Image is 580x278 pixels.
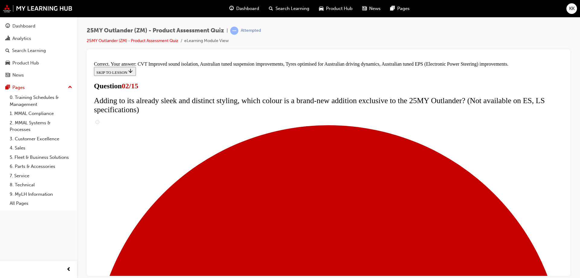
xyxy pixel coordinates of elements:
[230,27,238,35] span: learningRecordVerb_ATTEMPT-icon
[369,5,381,12] span: News
[7,153,75,162] a: 5. Fleet & Business Solutions
[87,27,224,34] span: 25MY Outlander (ZM) - Product Assessment Quiz
[7,190,75,199] a: 9. MyLH Information
[68,83,72,91] span: up-icon
[2,57,75,69] a: Product Hub
[5,36,10,41] span: chart-icon
[229,5,234,12] span: guage-icon
[236,5,259,12] span: Dashboard
[227,27,228,34] span: |
[2,82,75,93] button: Pages
[566,3,577,14] button: KK
[2,2,472,8] div: Correct. Your answer: CVT Improved sound isolation, Australian tuned suspension improvements, Tyr...
[385,2,414,15] a: pages-iconPages
[5,85,10,90] span: pages-icon
[275,5,309,12] span: Search Learning
[397,5,410,12] span: Pages
[2,19,75,82] button: DashboardAnalyticsSearch LearningProduct HubNews
[5,24,10,29] span: guage-icon
[12,47,46,54] div: Search Learning
[269,5,273,12] span: search-icon
[7,180,75,190] a: 8. Technical
[5,61,10,66] span: car-icon
[2,70,75,81] a: News
[7,143,75,153] a: 4. Sales
[319,5,324,12] span: car-icon
[5,11,42,16] span: SKIP TO LESSON
[2,8,44,17] button: SKIP TO LESSON
[66,266,71,273] span: prev-icon
[5,73,10,78] span: news-icon
[2,45,75,56] a: Search Learning
[3,5,72,12] img: mmal
[7,162,75,171] a: 6. Parts & Accessories
[184,38,229,44] li: eLearning Module View
[7,109,75,118] a: 1. MMAL Compliance
[241,28,261,34] div: Attempted
[7,171,75,181] a: 7. Service
[5,48,10,54] span: search-icon
[7,134,75,144] a: 3. Customer Excellence
[12,72,24,79] div: News
[357,2,385,15] a: news-iconNews
[2,33,75,44] a: Analytics
[362,5,367,12] span: news-icon
[2,21,75,32] a: Dashboard
[7,93,75,109] a: 0. Training Schedules & Management
[224,2,264,15] a: guage-iconDashboard
[7,199,75,208] a: All Pages
[390,5,395,12] span: pages-icon
[264,2,314,15] a: search-iconSearch Learning
[7,118,75,134] a: 2. MMAL Systems & Processes
[12,60,39,67] div: Product Hub
[12,35,31,42] div: Analytics
[326,5,353,12] span: Product Hub
[12,23,35,30] div: Dashboard
[87,38,178,43] a: 25MY Outlander (ZM) - Product Assessment Quiz
[569,5,575,12] span: KK
[12,84,25,91] div: Pages
[314,2,357,15] a: car-iconProduct Hub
